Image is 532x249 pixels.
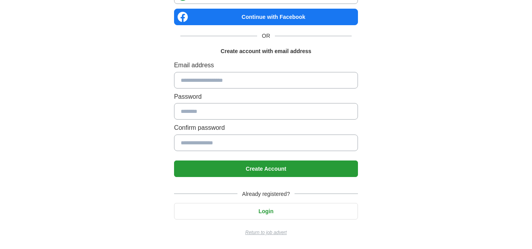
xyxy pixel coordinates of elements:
[174,160,358,177] button: Create Account
[174,9,358,25] a: Continue with Facebook
[257,31,275,40] span: OR
[221,47,311,55] h1: Create account with email address
[174,92,358,102] label: Password
[237,190,295,198] span: Already registered?
[174,229,358,236] a: Return to job advert
[174,208,358,214] a: Login
[174,60,358,70] label: Email address
[174,123,358,133] label: Confirm password
[174,203,358,219] button: Login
